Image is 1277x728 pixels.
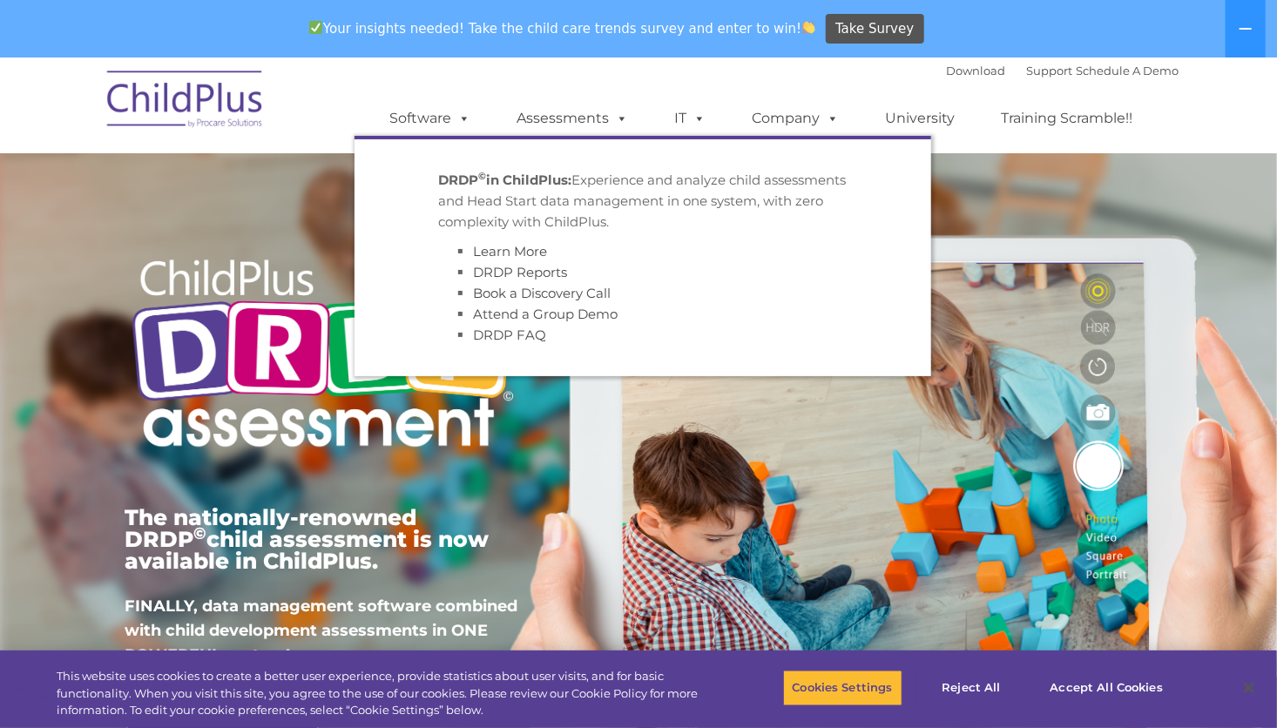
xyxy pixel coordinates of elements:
[473,306,618,322] a: Attend a Group Demo
[438,170,848,233] p: Experience and analyze child assessments and Head Start data management in one system, with zero ...
[478,170,486,182] sup: ©
[783,670,902,706] button: Cookies Settings
[193,523,206,543] sup: ©
[917,670,1026,706] button: Reject All
[826,14,924,44] a: Take Survey
[438,172,571,188] strong: DRDP in ChildPlus:
[1076,64,1179,78] a: Schedule A Demo
[946,64,1179,78] font: |
[301,11,823,45] span: Your insights needed! Take the child care trends survey and enter to win!
[372,101,488,136] a: Software
[1026,64,1072,78] a: Support
[868,101,972,136] a: University
[125,236,520,476] img: Copyright - DRDP Logo Light
[1041,670,1172,706] button: Accept All Cookies
[983,101,1150,136] a: Training Scramble!!
[657,101,723,136] a: IT
[1230,669,1268,707] button: Close
[835,14,914,44] span: Take Survey
[125,597,517,664] span: FINALLY, data management software combined with child development assessments in ONE POWERFUL sys...
[473,264,567,280] a: DRDP Reports
[473,327,546,343] a: DRDP FAQ
[98,58,273,145] img: ChildPlus by Procare Solutions
[499,101,645,136] a: Assessments
[57,668,702,719] div: This website uses cookies to create a better user experience, provide statistics about user visit...
[734,101,856,136] a: Company
[125,504,489,574] span: The nationally-renowned DRDP child assessment is now available in ChildPlus.
[473,243,547,260] a: Learn More
[946,64,1005,78] a: Download
[473,285,611,301] a: Book a Discovery Call
[309,21,322,34] img: ✅
[802,21,815,34] img: 👏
